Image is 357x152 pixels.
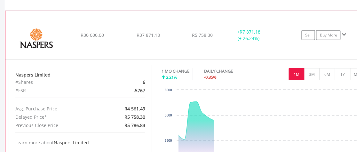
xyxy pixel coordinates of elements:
[192,32,213,38] span: R5 758.30
[165,114,172,117] text: 5800
[11,121,103,130] div: Previous Close Price
[11,86,103,95] div: #FSR
[335,68,350,80] button: 1Y
[9,19,64,58] img: EQU.ZA.NPN.png
[137,32,160,38] span: R37 871.18
[319,68,335,80] button: 6M
[54,140,89,146] span: Naspers Limited
[166,74,177,80] span: 2.21%
[165,139,172,142] text: 5600
[289,68,304,80] button: 1M
[301,30,315,40] a: Sell
[204,68,255,74] div: DAILY CHANGE
[15,140,145,146] div: Learn more about
[304,68,320,80] button: 3M
[124,114,145,120] span: R5 758.30
[124,122,145,128] span: R5 786.83
[124,106,145,112] span: R4 561.49
[11,78,103,86] div: #Shares
[239,29,260,35] span: R7 871.18
[204,74,217,80] span: -0.35%
[15,72,145,78] div: Naspers Limited
[11,105,103,113] div: Avg. Purchase Price
[11,113,103,121] div: Delayed Price*
[103,86,150,95] div: .5767
[81,32,104,38] span: R30 000.00
[162,68,189,74] div: 1 MO CHANGE
[225,29,273,42] div: + (+ 26.24%)
[165,88,172,92] text: 6000
[316,30,340,40] a: Buy More
[103,78,150,86] div: 6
